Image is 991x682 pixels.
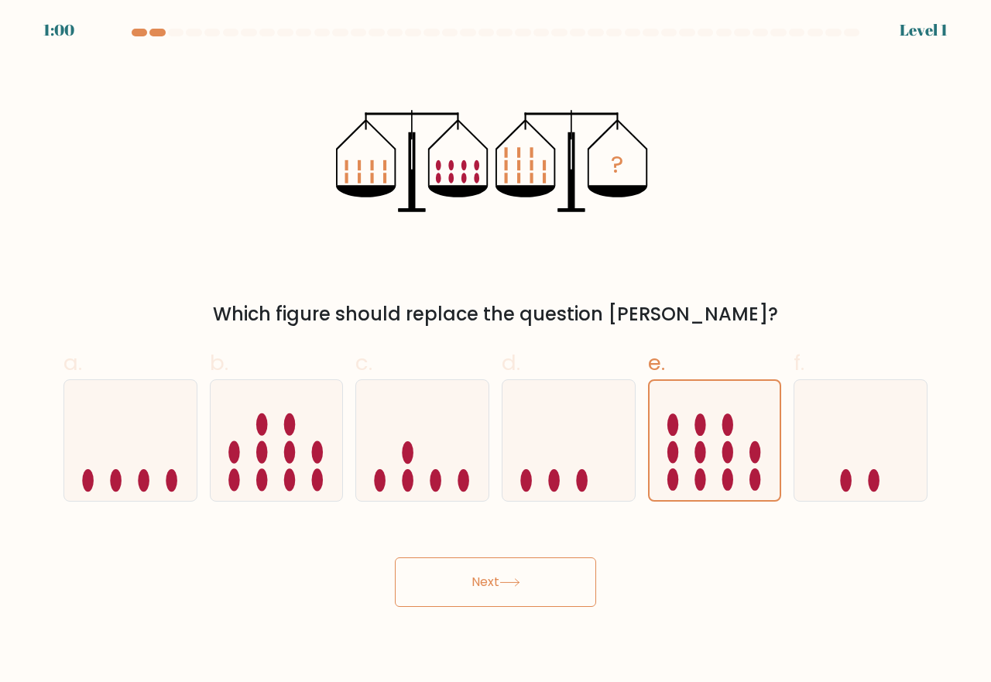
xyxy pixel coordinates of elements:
[900,19,948,42] div: Level 1
[648,348,665,378] span: e.
[63,348,82,378] span: a.
[395,557,596,607] button: Next
[73,300,918,328] div: Which figure should replace the question [PERSON_NAME]?
[794,348,804,378] span: f.
[355,348,372,378] span: c.
[611,148,623,182] tspan: ?
[210,348,228,378] span: b.
[502,348,520,378] span: d.
[43,19,74,42] div: 1:00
